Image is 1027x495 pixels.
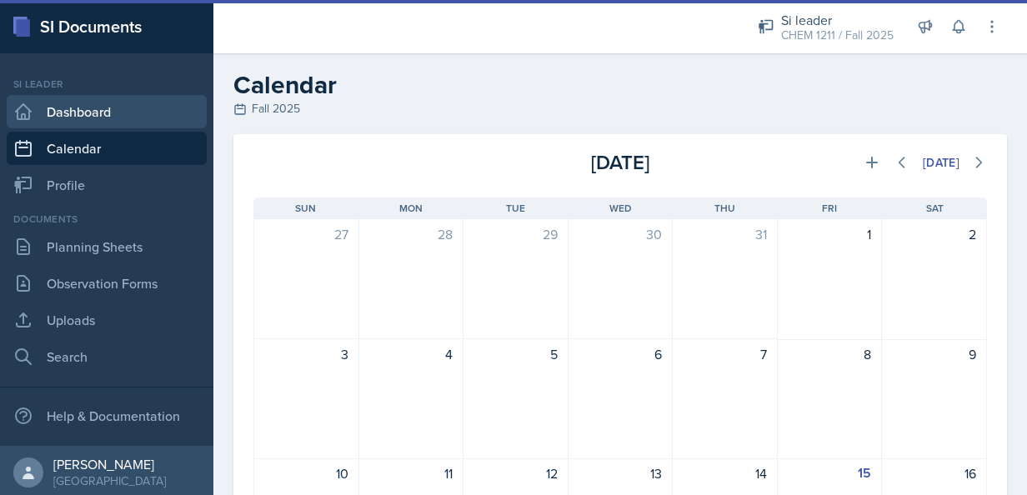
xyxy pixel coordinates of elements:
[473,224,558,244] div: 29
[892,224,976,244] div: 2
[233,70,1007,100] h2: Calendar
[369,224,453,244] div: 28
[788,224,872,244] div: 1
[683,344,767,364] div: 7
[369,344,453,364] div: 4
[892,344,976,364] div: 9
[7,168,207,202] a: Profile
[579,224,663,244] div: 30
[7,399,207,432] div: Help & Documentation
[233,100,1007,117] div: Fall 2025
[609,201,632,216] span: Wed
[7,303,207,337] a: Uploads
[7,212,207,227] div: Documents
[912,148,970,177] button: [DATE]
[498,147,742,177] div: [DATE]
[788,463,872,483] div: 15
[579,463,663,483] div: 13
[7,230,207,263] a: Planning Sheets
[264,344,348,364] div: 3
[714,201,735,216] span: Thu
[7,132,207,165] a: Calendar
[295,201,316,216] span: Sun
[683,224,767,244] div: 31
[579,344,663,364] div: 6
[683,463,767,483] div: 14
[473,463,558,483] div: 12
[506,201,525,216] span: Tue
[923,156,959,169] div: [DATE]
[781,27,894,44] div: CHEM 1211 / Fall 2025
[264,224,348,244] div: 27
[473,344,558,364] div: 5
[926,201,944,216] span: Sat
[264,463,348,483] div: 10
[53,456,166,472] div: [PERSON_NAME]
[892,463,976,483] div: 16
[53,472,166,489] div: [GEOGRAPHIC_DATA]
[7,95,207,128] a: Dashboard
[822,201,837,216] span: Fri
[7,340,207,373] a: Search
[369,463,453,483] div: 11
[7,267,207,300] a: Observation Forms
[788,344,872,364] div: 8
[7,77,207,92] div: Si leader
[781,10,894,30] div: Si leader
[399,201,423,216] span: Mon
